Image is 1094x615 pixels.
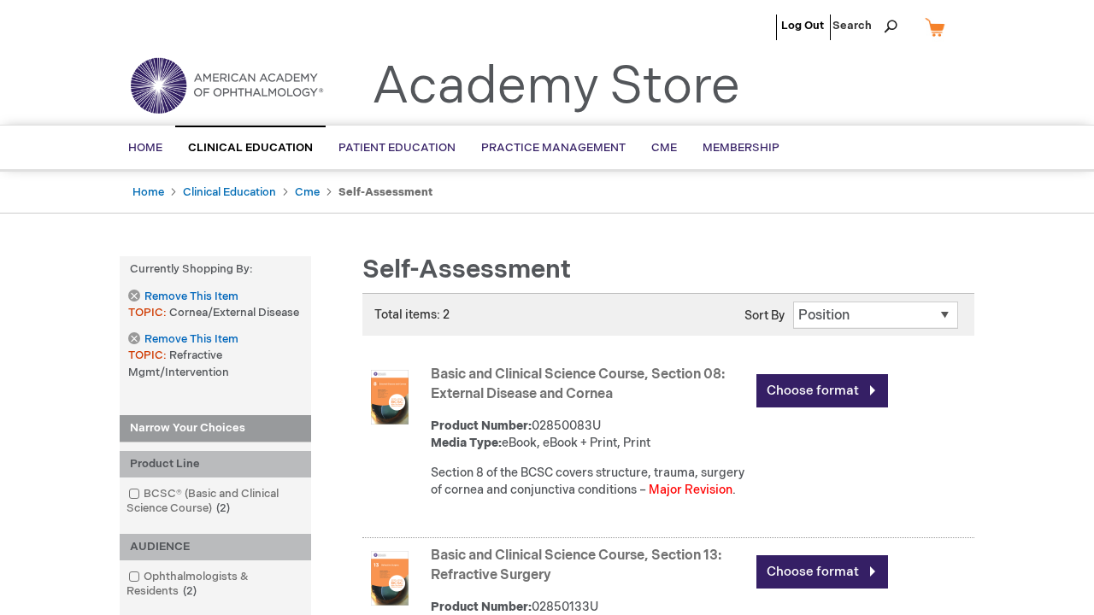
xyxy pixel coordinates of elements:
label: Sort By [744,308,785,323]
span: TOPIC [128,348,169,362]
span: TOPIC [128,306,169,319]
span: Search [832,9,897,43]
a: Ophthalmologists & Residents2 [124,569,307,600]
a: Patient Education [326,127,468,169]
span: Cornea/External Disease [169,306,299,319]
a: Academy Store [372,56,740,118]
span: Practice Management [481,141,626,155]
strong: Media Type: [431,436,502,450]
a: CME [638,127,690,169]
div: Product Line [120,451,311,477]
a: Log Out [781,19,824,32]
span: Remove This Item [144,289,238,305]
span: 2 [212,501,234,515]
strong: Narrow Your Choices [120,415,311,442]
a: Cme [295,185,320,199]
a: Remove This Item [128,332,238,347]
a: Basic and Clinical Science Course, Section 13: Refractive Surgery [431,548,721,583]
a: Home [132,185,164,199]
strong: Product Number: [431,600,532,614]
img: Basic and Clinical Science Course, Section 13: Refractive Surgery [362,551,417,606]
a: Basic and Clinical Science Course, Section 08: External Disease and Cornea [431,366,725,402]
strong: Self-Assessment [338,185,432,199]
a: Remove This Item [128,290,238,304]
span: Membership [703,141,779,155]
a: Clinical Education [175,126,326,169]
div: Section 8 of the BCSC covers structure, trauma, surgery of cornea and conjunctiva conditions – . [431,465,748,499]
strong: Product Number: [431,419,532,433]
a: BCSC® (Basic and Clinical Science Course)2 [124,486,307,517]
a: Choose format [756,555,888,589]
span: Home [128,141,162,155]
div: 02850083U eBook, eBook + Print, Print [431,418,748,452]
a: Choose format [756,374,888,407]
a: Membership [690,127,792,169]
div: AUDIENCE [120,534,311,560]
span: CME [651,141,677,155]
span: Self-Assessment [362,255,571,285]
img: Basic and Clinical Science Course, Section 08: External Disease and Cornea [362,370,417,425]
span: Clinical Education [188,141,313,155]
span: Remove This Item [144,331,238,348]
strong: Currently Shopping by: [120,256,311,283]
span: Total items: 2 [374,307,450,322]
a: Practice Management [468,127,638,169]
span: Patient Education [338,141,456,155]
span: 2 [179,584,201,598]
a: Clinical Education [183,185,276,199]
span: Refractive Mgmt/Intervention [128,348,229,379]
font: Major Revision [649,483,732,497]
